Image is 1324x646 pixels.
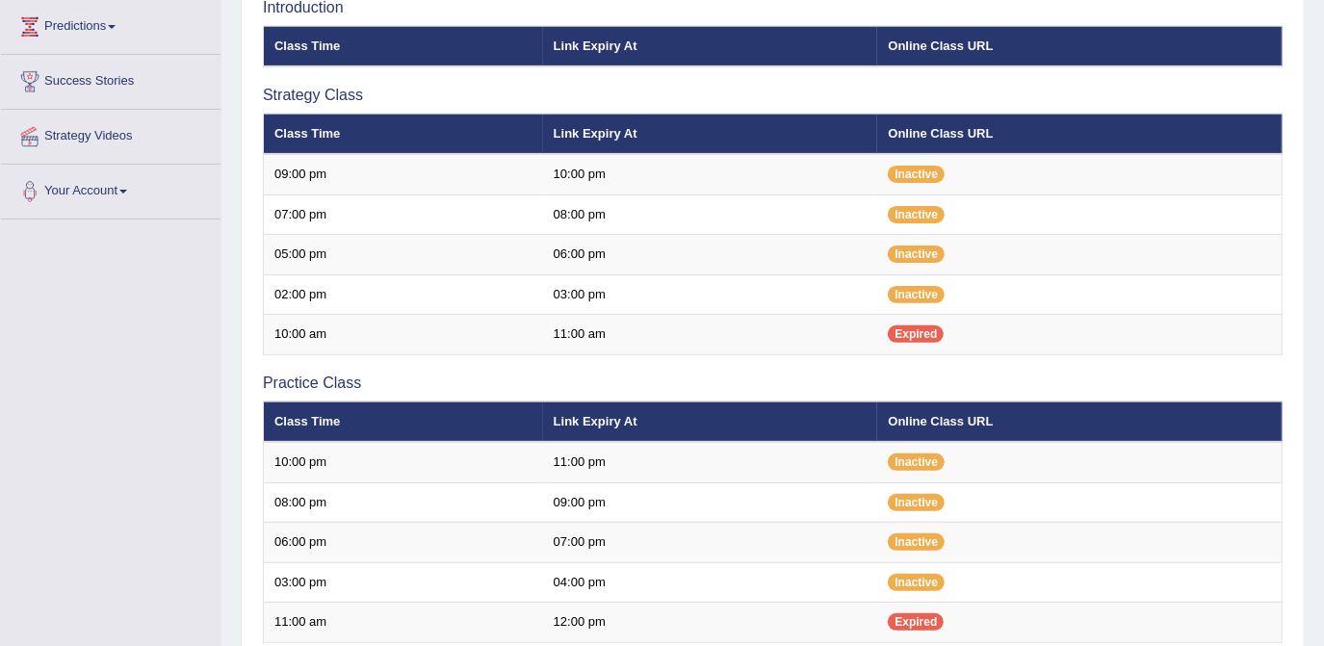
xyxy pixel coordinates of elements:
th: Class Time [264,26,543,66]
th: Online Class URL [877,114,1282,154]
td: 10:00 pm [543,154,878,194]
td: 09:00 pm [543,482,878,523]
span: Inactive [888,453,945,471]
span: Inactive [888,574,945,591]
td: 04:00 pm [543,562,878,603]
a: Strategy Videos [1,110,221,158]
td: 07:00 pm [264,194,543,235]
span: Inactive [888,286,945,303]
th: Class Time [264,114,543,154]
td: 11:00 am [543,315,878,355]
td: 06:00 pm [264,523,543,563]
span: Expired [888,613,944,631]
td: 03:00 pm [264,562,543,603]
a: Your Account [1,165,221,213]
th: Online Class URL [877,26,1282,66]
th: Online Class URL [877,401,1282,442]
span: Inactive [888,245,945,263]
td: 10:00 am [264,315,543,355]
h3: Strategy Class [263,87,1283,104]
h3: Practice Class [263,375,1283,392]
td: 12:00 pm [543,603,878,643]
td: 11:00 am [264,603,543,643]
td: 07:00 pm [543,523,878,563]
td: 08:00 pm [543,194,878,235]
td: 10:00 pm [264,442,543,482]
span: Expired [888,325,944,343]
th: Link Expiry At [543,401,878,442]
td: 09:00 pm [264,154,543,194]
td: 05:00 pm [264,235,543,275]
td: 03:00 pm [543,274,878,315]
td: 08:00 pm [264,482,543,523]
th: Link Expiry At [543,26,878,66]
th: Link Expiry At [543,114,878,154]
th: Class Time [264,401,543,442]
span: Inactive [888,494,945,511]
a: Success Stories [1,55,221,103]
td: 11:00 pm [543,442,878,482]
td: 06:00 pm [543,235,878,275]
span: Inactive [888,206,945,223]
span: Inactive [888,166,945,183]
td: 02:00 pm [264,274,543,315]
span: Inactive [888,533,945,551]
